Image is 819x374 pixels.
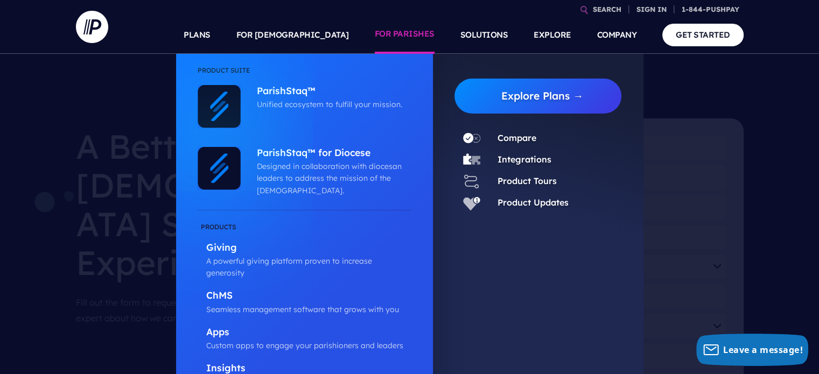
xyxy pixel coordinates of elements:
p: ParishStaq™ [257,85,406,98]
a: Product Updates [498,197,569,208]
img: Product Updates - Icon [463,194,480,211]
a: FOR PARISHES [375,16,435,54]
img: Compare - Icon [463,130,480,147]
p: Designed in collaboration with diocesan leaders to address the mission of the [DEMOGRAPHIC_DATA]. [257,160,406,196]
a: FOR [DEMOGRAPHIC_DATA] [236,16,349,54]
img: Integrations - Icon [463,151,480,168]
img: ParishStaq™ for Diocese - Icon [198,147,241,190]
a: ParishStaq™ Unified ecosystem to fulfill your mission. [241,85,406,111]
img: Product Tours - Icon [463,173,480,190]
p: ParishStaq™ for Diocese [257,147,406,160]
a: Compare [498,132,536,143]
span: Leave a message! [723,344,803,356]
a: COMPANY [597,16,637,54]
a: ChMS Seamless management software that grows with you [198,290,411,315]
a: GET STARTED [662,24,744,46]
p: Unified ecosystem to fulfill your mission. [257,98,406,110]
p: Custom apps to engage your parishioners and leaders [206,340,411,351]
a: EXPLORE [534,16,571,54]
p: Giving [206,242,411,255]
a: Product Tours [498,175,557,186]
p: Seamless management software that grows with you [206,304,411,315]
p: A powerful giving platform proven to increase generosity [206,255,411,279]
button: Leave a message! [696,334,808,366]
a: Apps Custom apps to engage your parishioners and leaders [198,326,411,352]
a: Compare - Icon [454,130,489,147]
a: ParishStaq™ for Diocese Designed in collaboration with diocesan leaders to address the mission of... [241,147,406,196]
img: ParishStaq™ - Icon [198,85,241,128]
a: Giving A powerful giving platform proven to increase generosity [198,221,411,279]
p: Apps [206,326,411,340]
a: SOLUTIONS [460,16,508,54]
a: Integrations [498,154,551,165]
a: PLANS [184,16,211,54]
a: Explore Plans → [463,79,622,114]
a: Integrations - Icon [454,151,489,168]
a: Product Updates - Icon [454,194,489,211]
a: Product Tours - Icon [454,173,489,190]
li: Product Suite [198,65,411,85]
p: ChMS [206,290,411,303]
